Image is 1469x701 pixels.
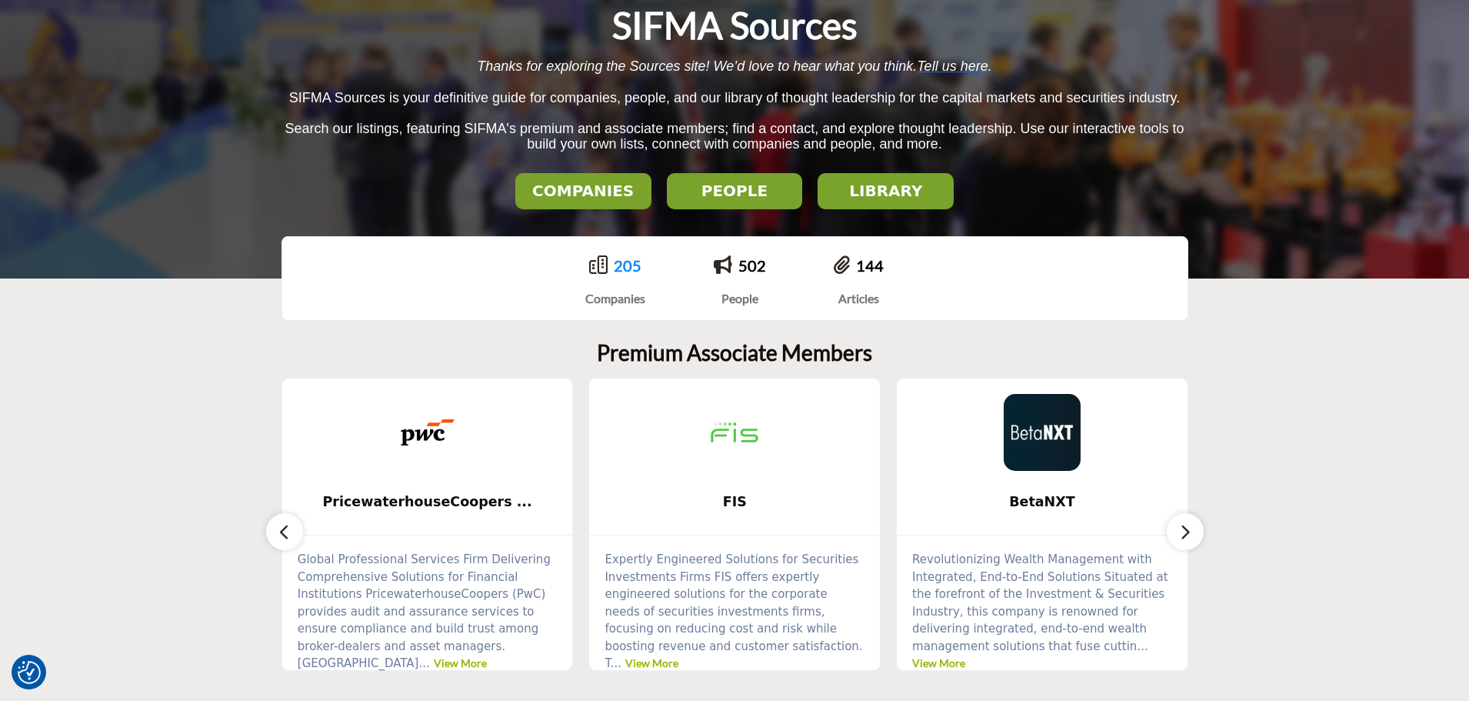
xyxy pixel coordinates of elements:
[305,482,550,522] b: PricewaterhouseCoopers LLP
[477,58,991,74] span: Thanks for exploring the Sources site! We’d love to hear what you think. .
[856,256,884,275] a: 144
[822,182,949,200] h2: LIBRARY
[389,394,466,471] img: PricewaterhouseCoopers LLP
[298,551,558,673] p: Global Professional Services Firm Delivering Comprehensive Solutions for Financial Institutions P...
[912,551,1172,673] p: Revolutionizing Wealth Management with Integrated, End-to-End Solutions Situated at the forefront...
[282,482,573,522] a: PricewaterhouseCoopers ...
[612,2,858,49] h1: SIFMA Sources
[920,492,1164,512] span: BetaNXT
[834,289,884,308] div: Articles
[714,289,766,308] div: People
[671,182,798,200] h2: PEOPLE
[917,58,988,74] a: Tell us here
[434,656,487,669] a: View More
[818,173,954,209] button: LIBRARY
[611,656,621,670] span: ...
[612,492,857,512] span: FIS
[667,173,803,209] button: PEOPLE
[18,661,41,684] button: Consent Preferences
[418,656,429,670] span: ...
[738,256,766,275] a: 502
[920,482,1164,522] b: BetaNXT
[597,340,872,366] h2: Premium Associate Members
[625,656,678,669] a: View More
[897,482,1188,522] a: BetaNXT
[515,173,651,209] button: COMPANIES
[1004,394,1081,471] img: BetaNXT
[585,289,645,308] div: Companies
[696,394,773,471] img: FIS
[912,656,965,669] a: View More
[589,482,880,522] a: FIS
[285,121,1184,152] span: Search our listings, featuring SIFMA's premium and associate members; find a contact, and explore...
[520,182,647,200] h2: COMPANIES
[605,551,864,673] p: Expertly Engineered Solutions for Securities Investments Firms FIS offers expertly engineered sol...
[289,90,1180,105] span: SIFMA Sources is your definitive guide for companies, people, and our library of thought leadersh...
[305,492,550,512] span: PricewaterhouseCoopers ...
[614,256,641,275] a: 205
[18,661,41,684] img: Revisit consent button
[1137,639,1148,653] span: ...
[612,482,857,522] b: FIS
